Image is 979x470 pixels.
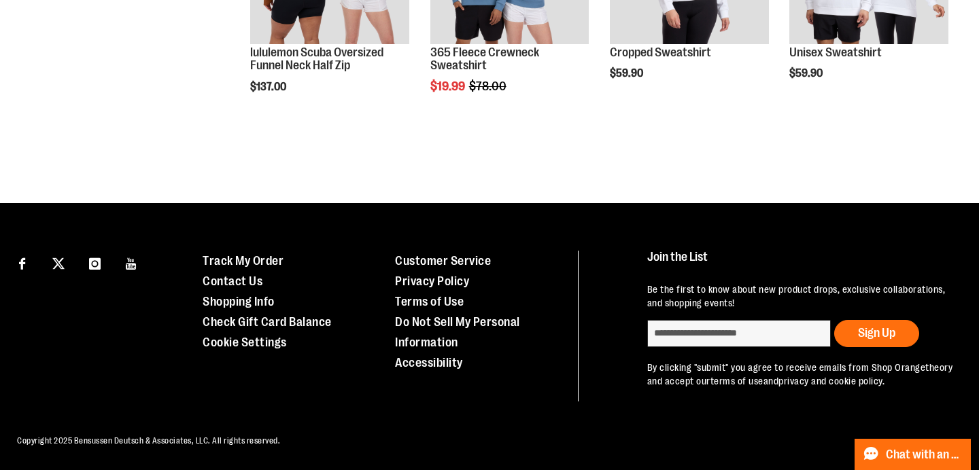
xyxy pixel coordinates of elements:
[778,376,884,386] a: privacy and cookie policy.
[250,46,383,73] a: lululemon Scuba Oversized Funnel Neck Half Zip
[17,436,280,446] span: Copyright 2025 Bensussen Deutsch & Associates, LLC. All rights reserved.
[647,320,831,347] input: enter email
[886,448,963,461] span: Chat with an Expert
[395,274,469,288] a: Privacy Policy
[610,46,711,59] a: Cropped Sweatshirt
[430,46,539,73] a: 365 Fleece Crewneck Sweatshirt
[858,326,895,340] span: Sign Up
[610,67,645,79] span: $59.90
[83,251,107,274] a: Visit our Instagram page
[250,81,288,93] span: $137.00
[834,320,919,347] button: Sign Up
[710,376,763,386] a: terms of use
[647,283,953,310] p: Be the first to know about new product drops, exclusive collaborations, and shopping events!
[647,361,953,388] p: By clicking "submit" you agree to receive emails from Shop Orangetheory and accept our and
[469,79,509,93] span: $78.00
[855,439,972,470] button: Chat with an Expert
[430,79,467,93] span: $19.99
[395,295,464,308] a: Terms of Use
[789,46,882,59] a: Unisex Sweatshirt
[395,356,463,369] a: Accessibility
[203,254,284,268] a: Track My Order
[47,251,71,274] a: Visit our X page
[789,67,825,79] span: $59.90
[52,257,65,270] img: Twitter
[395,315,520,349] a: Do Not Sell My Personal Information
[395,254,491,268] a: Customer Service
[10,251,34,274] a: Visit our Facebook page
[203,274,262,288] a: Contact Us
[647,251,953,276] h4: Join the List
[203,315,332,329] a: Check Gift Card Balance
[203,336,287,349] a: Cookie Settings
[120,251,143,274] a: Visit our Youtube page
[203,295,275,308] a: Shopping Info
